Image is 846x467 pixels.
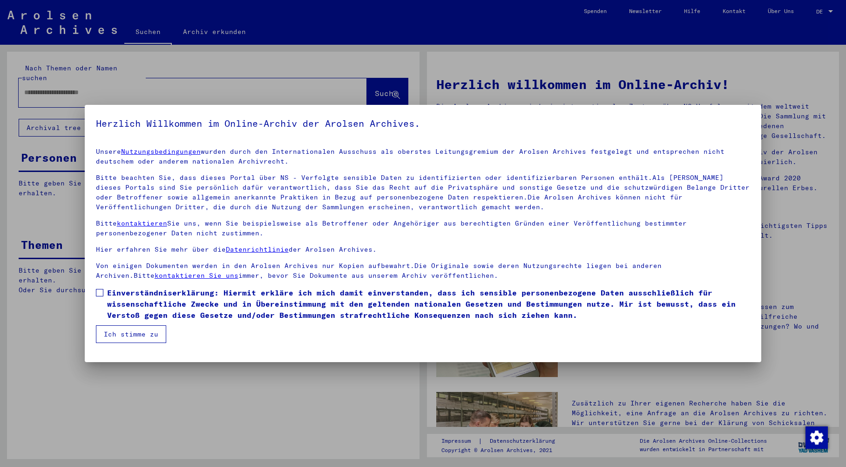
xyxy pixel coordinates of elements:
p: Hier erfahren Sie mehr über die der Arolsen Archives. [96,245,751,254]
img: Zustimmung ändern [805,426,828,449]
p: Unsere wurden durch den Internationalen Ausschuss als oberstes Leitungsgremium der Arolsen Archiv... [96,147,751,166]
a: Nutzungsbedingungen [121,147,201,156]
a: kontaktieren [117,219,167,227]
a: kontaktieren Sie uns [155,271,238,280]
a: Datenrichtlinie [226,245,289,254]
p: Bitte Sie uns, wenn Sie beispielsweise als Betroffener oder Angehöriger aus berechtigten Gründen ... [96,219,751,238]
p: Von einigen Dokumenten werden in den Arolsen Archives nur Kopien aufbewahrt.Die Originale sowie d... [96,261,751,281]
h5: Herzlich Willkommen im Online-Archiv der Arolsen Archives. [96,116,751,131]
button: Ich stimme zu [96,325,166,343]
p: Bitte beachten Sie, dass dieses Portal über NS - Verfolgte sensible Daten zu identifizierten oder... [96,173,751,212]
div: Zustimmung ändern [805,426,827,448]
span: Einverständniserklärung: Hiermit erkläre ich mich damit einverstanden, dass ich sensible personen... [107,287,751,321]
